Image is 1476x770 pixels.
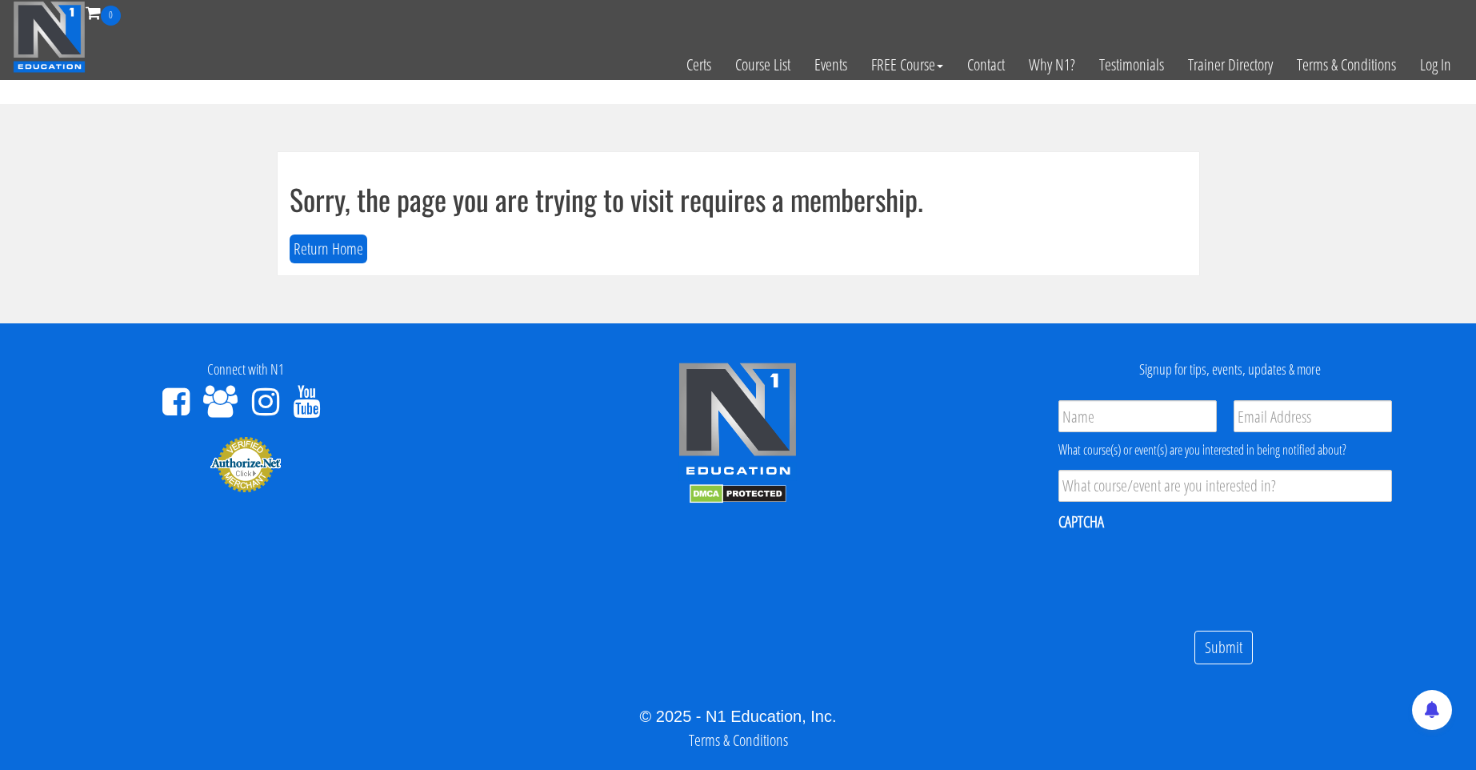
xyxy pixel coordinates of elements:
[1058,440,1392,459] div: What course(s) or event(s) are you interested in being notified about?
[1017,26,1087,104] a: Why N1?
[86,2,121,23] a: 0
[12,362,480,378] h4: Connect with N1
[1285,26,1408,104] a: Terms & Conditions
[1176,26,1285,104] a: Trainer Directory
[723,26,802,104] a: Course List
[210,435,282,493] img: Authorize.Net Merchant - Click to Verify
[802,26,859,104] a: Events
[1058,470,1392,502] input: What course/event are you interested in?
[996,362,1464,378] h4: Signup for tips, events, updates & more
[674,26,723,104] a: Certs
[1058,511,1104,532] label: CAPTCHA
[1058,543,1302,605] iframe: reCAPTCHA
[1058,400,1217,432] input: Name
[13,1,86,73] img: n1-education
[101,6,121,26] span: 0
[859,26,955,104] a: FREE Course
[1408,26,1463,104] a: Log In
[290,235,367,264] button: Return Home
[1194,631,1253,665] input: Submit
[12,704,1464,728] div: © 2025 - N1 Education, Inc.
[678,362,798,480] img: n1-edu-logo
[290,183,1187,215] h1: Sorry, the page you are trying to visit requires a membership.
[955,26,1017,104] a: Contact
[690,484,786,503] img: DMCA.com Protection Status
[1087,26,1176,104] a: Testimonials
[1234,400,1392,432] input: Email Address
[689,729,788,751] a: Terms & Conditions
